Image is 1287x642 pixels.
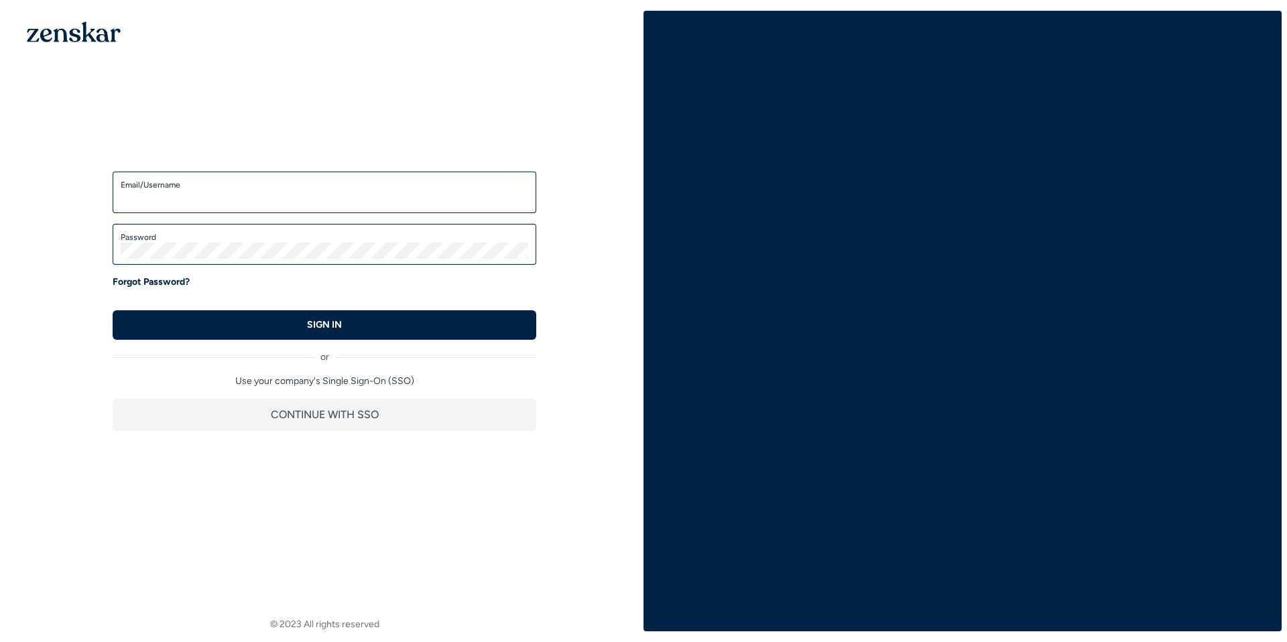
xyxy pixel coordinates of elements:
img: 1OGAJ2xQqyY4LXKgY66KYq0eOWRCkrZdAb3gUhuVAqdWPZE9SRJmCz+oDMSn4zDLXe31Ii730ItAGKgCKgCCgCikA4Av8PJUP... [27,21,121,42]
button: CONTINUE WITH SSO [113,399,536,431]
div: or [113,340,536,364]
p: Use your company's Single Sign-On (SSO) [113,375,536,388]
label: Email/Username [121,180,528,190]
button: SIGN IN [113,310,536,340]
label: Password [121,232,528,243]
a: Forgot Password? [113,275,190,289]
p: SIGN IN [307,318,342,332]
footer: © 2023 All rights reserved [5,618,643,631]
